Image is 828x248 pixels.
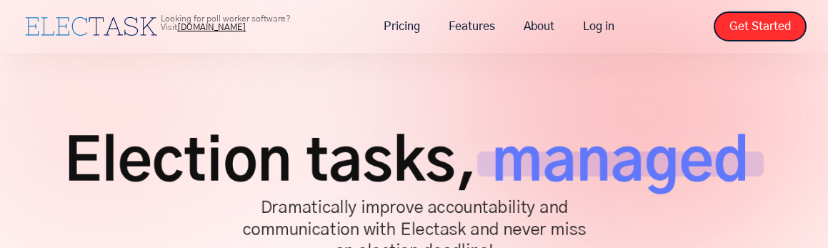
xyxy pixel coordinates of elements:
[177,23,246,31] a: [DOMAIN_NAME]
[569,11,629,41] a: Log in
[477,152,764,177] span: managed
[64,152,477,177] span: Election tasks,
[434,11,509,41] a: Features
[509,11,569,41] a: About
[714,11,807,41] a: Get Started
[21,14,161,39] a: home
[369,11,434,41] a: Pricing
[161,14,362,31] p: Looking for poll worker software? Visit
